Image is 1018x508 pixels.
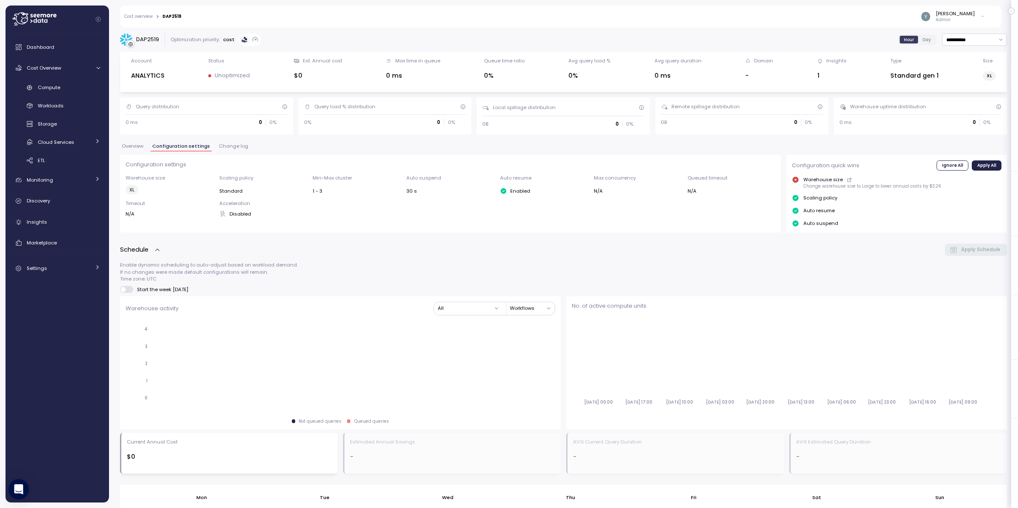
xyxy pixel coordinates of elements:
[936,10,975,17] div: [PERSON_NAME]
[661,119,667,126] p: 0B
[803,207,835,214] p: Auto resume
[126,160,776,169] p: Configuration settings
[796,452,1001,462] div: -
[935,494,944,501] p: Sun
[850,103,926,110] div: Warehouse uptime distribution
[129,185,134,194] span: XL
[219,188,308,194] div: Standard
[566,494,575,501] p: Thu
[27,44,54,51] span: Dashboard
[259,119,262,126] p: 0
[406,188,495,194] div: 30 s
[27,265,47,272] span: Settings
[438,490,458,505] button: Wed
[9,193,106,210] a: Discovery
[299,418,341,424] div: Not queued queries
[126,119,138,126] p: 0 ms
[9,260,106,277] a: Settings
[691,494,696,501] p: Fri
[9,117,106,131] a: Storage
[38,157,45,164] span: ETL
[120,245,161,255] button: Schedule
[127,452,332,462] div: $0
[442,494,453,501] p: Wed
[171,36,220,43] div: Optimization priority:
[803,183,941,189] p: Change warehouse size to Large to lower annual costs by $3.26
[945,244,1007,256] button: Apply Schedule
[510,302,555,314] button: Workflows
[482,121,489,127] p: 0B
[38,102,64,109] span: Workloads
[27,65,61,71] span: Cost Overview
[126,304,179,313] p: Warehouse activity
[313,174,401,181] p: Min-Max cluster
[626,121,638,127] p: 0 %
[584,399,613,405] tspan: [DATE] 00:00
[803,194,837,201] p: Scaling policy
[625,399,652,405] tspan: [DATE] 17:00
[788,399,814,405] tspan: [DATE] 13:00
[654,57,702,64] div: Avg query duration
[320,494,330,501] p: Tue
[208,57,224,64] div: Status
[9,135,106,149] a: Cloud Services
[269,119,281,126] p: 0 %
[120,261,1007,282] p: Enable dynamic scheduling to auto-adjust based on workload demand. If no changes were made defaul...
[406,174,495,181] p: Auto suspend
[136,35,159,44] div: DAP2519
[350,452,555,462] div: -
[126,174,214,181] p: Warehouse size
[961,244,1000,255] span: Apply Schedule
[162,14,182,19] div: DAP2519
[493,104,556,111] div: Local spillage distribution
[942,161,963,170] span: Ignore All
[131,57,152,64] div: Account
[594,174,682,181] p: Max concurrency
[936,17,975,23] p: Admin
[146,378,148,384] tspan: 1
[223,36,235,43] p: cost
[9,213,106,230] a: Insights
[303,57,342,64] div: Est. Annual cost
[314,103,375,110] div: Query load % distribution
[754,57,773,64] div: Domain
[826,57,847,64] div: Insights
[937,160,968,171] button: Ignore All
[817,71,847,81] div: 1
[38,84,60,91] span: Compute
[745,71,773,81] div: -
[687,490,701,505] button: Fri
[196,494,207,501] p: Mon
[562,490,580,505] button: Thu
[572,302,1001,310] p: No. of active compute units
[987,71,992,80] span: XL
[904,36,914,43] span: Hour
[484,71,525,81] div: 0%
[909,399,936,405] tspan: [DATE] 16:00
[808,490,825,505] button: Sat
[27,239,57,246] span: Marketplace
[93,16,103,22] button: Collapse navigation
[594,188,682,194] div: N/A
[794,119,797,126] p: 0
[313,188,401,194] div: 1 - 3
[9,171,106,188] a: Monitoring
[9,234,106,251] a: Marketplace
[500,174,588,181] p: Auto resume
[294,71,342,81] div: $0
[666,399,693,405] tspan: [DATE] 10:00
[38,121,57,127] span: Storage
[983,57,993,64] div: Size
[27,219,47,225] span: Insights
[796,438,871,445] div: AVG Estimated Query Duration
[654,71,702,81] div: 0 ms
[890,71,939,81] div: Standard gen 1
[573,438,642,445] div: AVG Current Query Duration
[923,36,931,43] span: Day
[9,59,106,76] a: Cost Overview
[192,490,211,505] button: Mon
[350,438,415,445] div: Estimated Annual Savings
[812,494,821,501] p: Sat
[983,119,995,126] p: 0 %
[120,245,148,255] p: Schedule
